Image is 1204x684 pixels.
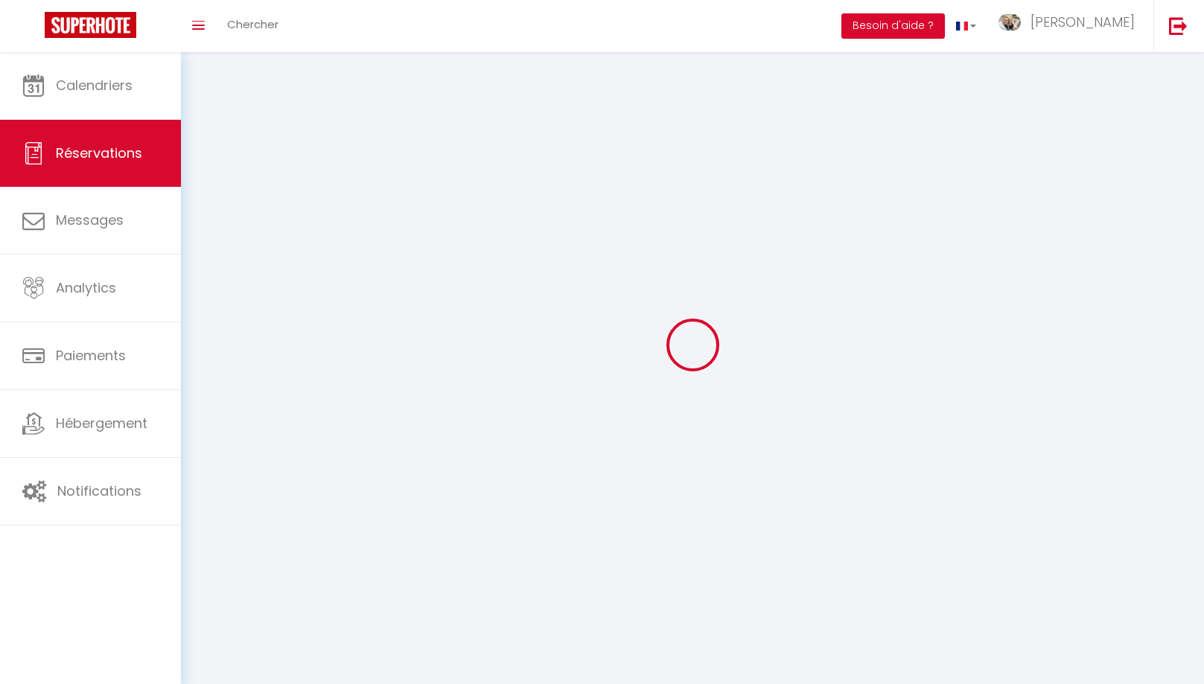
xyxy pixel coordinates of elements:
span: Hébergement [56,414,147,432]
span: [PERSON_NAME] [1031,13,1135,31]
span: Chercher [227,16,278,32]
button: Besoin d'aide ? [841,13,945,39]
span: Messages [56,211,124,229]
span: Analytics [56,278,116,297]
span: Paiements [56,346,126,365]
span: Calendriers [56,76,133,95]
img: ... [998,14,1021,31]
span: Notifications [57,482,141,500]
img: Super Booking [45,12,136,38]
img: logout [1169,16,1188,35]
span: Réservations [56,144,142,162]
